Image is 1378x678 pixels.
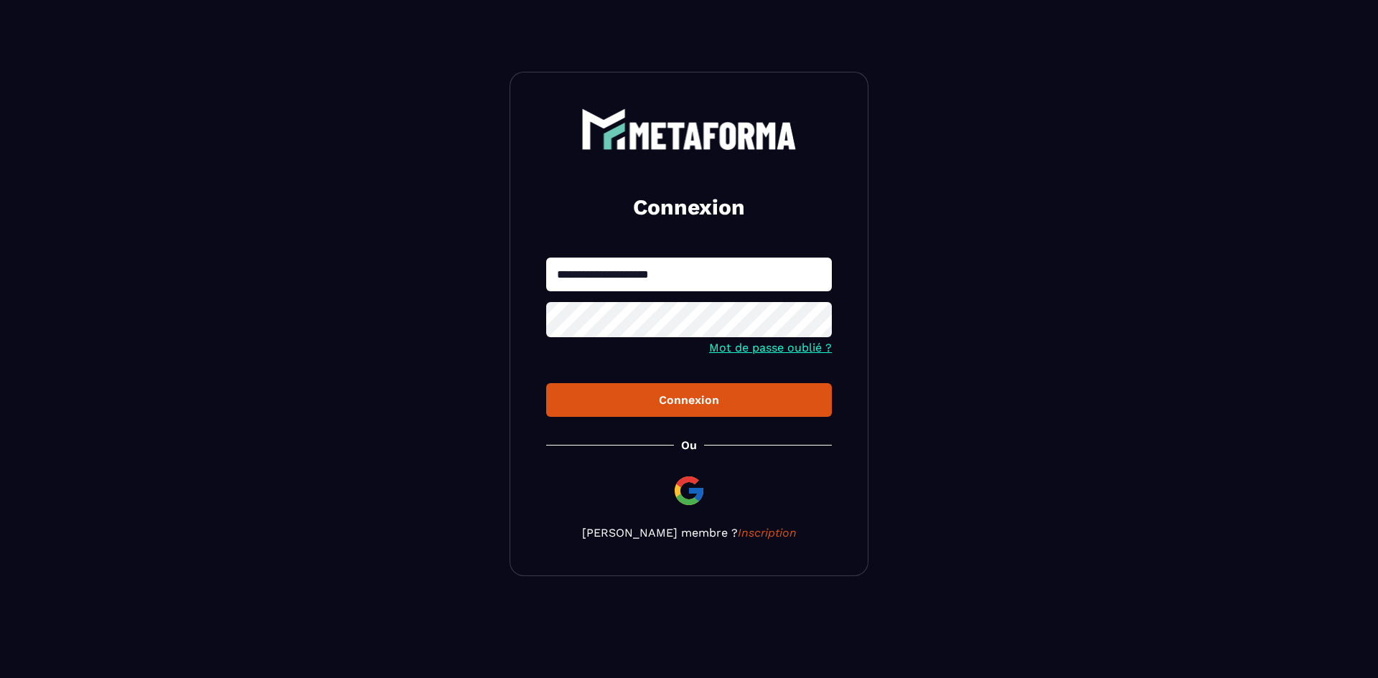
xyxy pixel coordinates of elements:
a: Mot de passe oublié ? [709,341,832,354]
p: [PERSON_NAME] membre ? [546,526,832,540]
img: google [672,474,706,508]
a: Inscription [738,526,797,540]
h2: Connexion [563,193,815,222]
div: Connexion [558,393,820,407]
a: logo [546,108,832,150]
button: Connexion [546,383,832,417]
img: logo [581,108,797,150]
p: Ou [681,438,697,452]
